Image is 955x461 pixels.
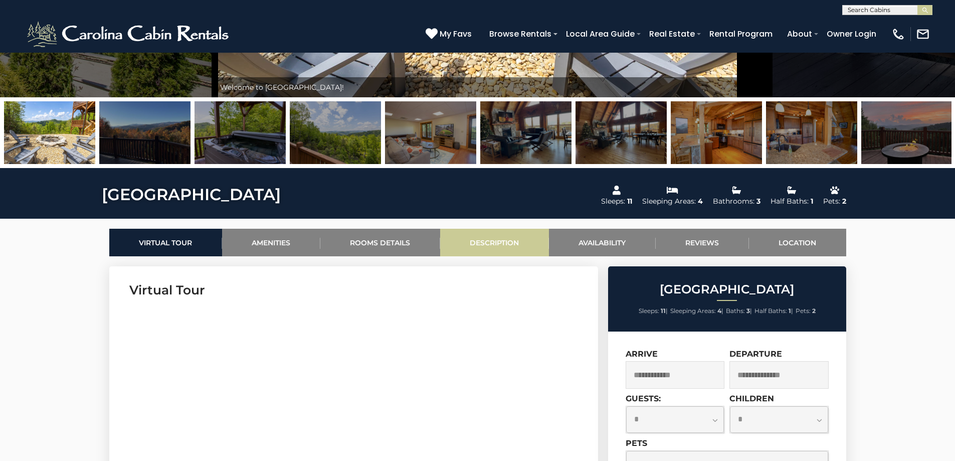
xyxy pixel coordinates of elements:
h2: [GEOGRAPHIC_DATA] [611,283,844,296]
img: phone-regular-white.png [891,27,905,41]
img: mail-regular-white.png [916,27,930,41]
a: Description [440,229,549,256]
a: Browse Rentals [484,25,556,43]
div: Welcome to [GEOGRAPHIC_DATA]! [215,77,740,97]
img: 163280283 [99,101,190,164]
a: Real Estate [644,25,700,43]
label: Pets [626,438,647,448]
span: Pets: [796,307,811,315]
li: | [754,304,793,318]
img: 163280296 [766,101,857,164]
strong: 3 [746,307,750,315]
a: Owner Login [822,25,881,43]
li: | [639,304,668,318]
img: 163280285 [861,101,952,164]
strong: 1 [789,307,791,315]
label: Arrive [626,349,658,359]
a: Local Area Guide [561,25,640,43]
img: 163280294 [576,101,667,164]
a: Location [749,229,846,256]
strong: 2 [812,307,816,315]
img: 163280291 [290,101,381,164]
a: Availability [549,229,656,256]
img: 163280292 [4,101,95,164]
span: Sleeps: [639,307,659,315]
a: Rooms Details [320,229,440,256]
li: | [670,304,723,318]
strong: 11 [661,307,666,315]
span: My Favs [440,28,472,40]
label: Guests: [626,394,661,403]
img: 163280284 [195,101,286,164]
a: Amenities [222,229,320,256]
img: 163280295 [671,101,762,164]
img: 163280293 [385,101,476,164]
h3: Virtual Tour [129,281,578,299]
img: White-1-2.png [25,19,233,49]
a: My Favs [426,28,474,41]
a: Rental Program [704,25,778,43]
strong: 4 [717,307,721,315]
a: Reviews [656,229,749,256]
span: Baths: [726,307,745,315]
img: 163280282 [480,101,571,164]
a: About [782,25,817,43]
a: Virtual Tour [109,229,222,256]
li: | [726,304,752,318]
label: Children [729,394,774,403]
label: Departure [729,349,782,359]
span: Sleeping Areas: [670,307,716,315]
span: Half Baths: [754,307,787,315]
